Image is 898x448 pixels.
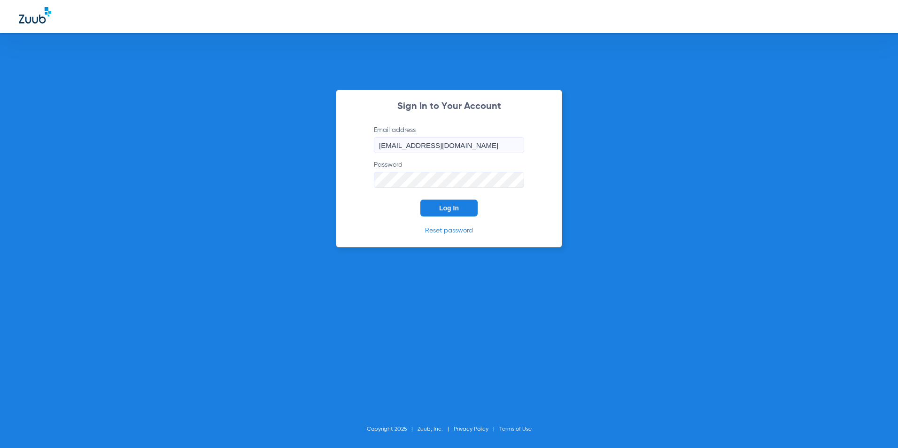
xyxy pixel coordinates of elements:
[374,137,524,153] input: Email address
[374,172,524,188] input: Password
[19,7,51,23] img: Zuub Logo
[374,160,524,188] label: Password
[425,227,473,234] a: Reset password
[367,425,418,434] li: Copyright 2025
[499,426,532,432] a: Terms of Use
[418,425,454,434] li: Zuub, Inc.
[454,426,488,432] a: Privacy Policy
[360,102,538,111] h2: Sign In to Your Account
[851,403,898,448] iframe: Chat Widget
[374,125,524,153] label: Email address
[420,200,478,216] button: Log In
[439,204,459,212] span: Log In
